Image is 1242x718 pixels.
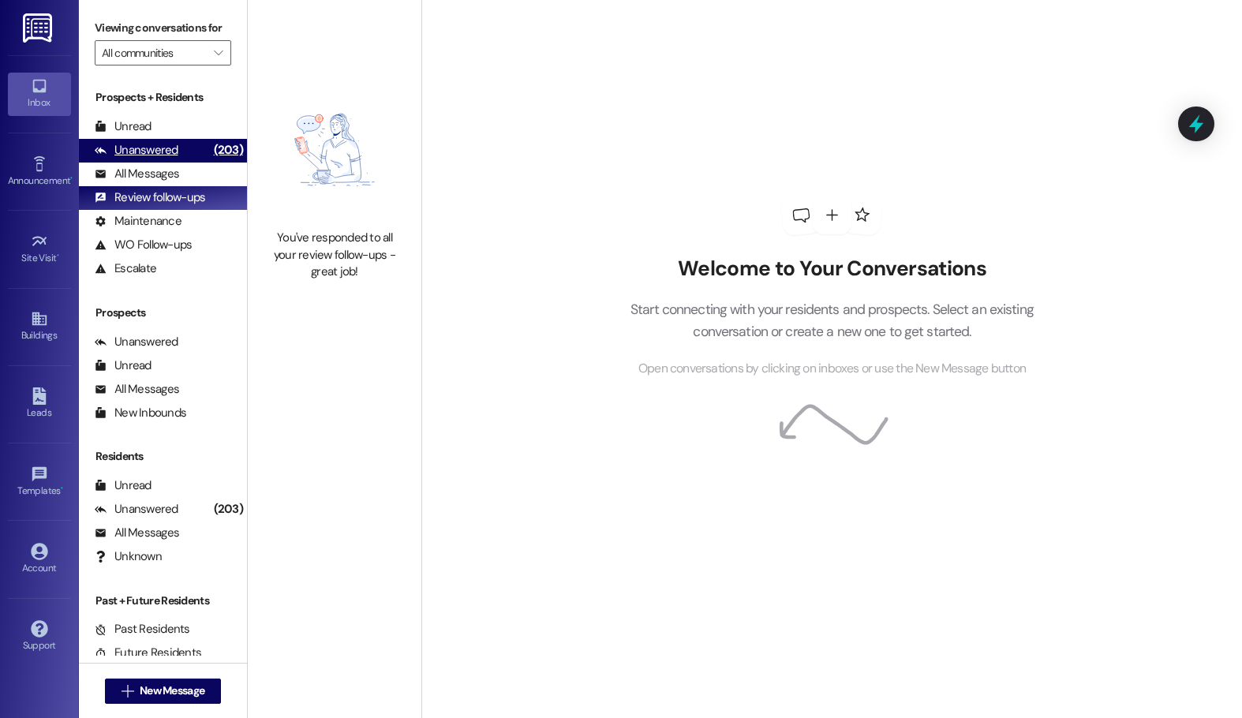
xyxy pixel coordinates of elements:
div: Maintenance [95,213,181,230]
div: Unanswered [95,334,178,350]
div: WO Follow-ups [95,237,192,253]
a: Buildings [8,305,71,348]
div: Unanswered [95,142,178,159]
a: Templates • [8,461,71,503]
div: Unanswered [95,501,178,518]
a: Site Visit • [8,228,71,271]
div: Prospects [79,305,247,321]
div: Escalate [95,260,156,277]
div: All Messages [95,381,179,398]
i:  [122,685,133,697]
i:  [214,47,223,59]
div: Residents [79,448,247,465]
h2: Welcome to Your Conversations [606,256,1057,282]
span: • [57,250,59,261]
div: Future Residents [95,645,201,661]
div: Review follow-ups [95,189,205,206]
span: Open conversations by clicking on inboxes or use the New Message button [638,359,1026,379]
label: Viewing conversations for [95,16,231,40]
div: Unread [95,357,152,374]
div: New Inbounds [95,405,186,421]
div: (203) [210,497,247,522]
div: All Messages [95,166,179,182]
div: Past + Future Residents [79,593,247,609]
img: ResiDesk Logo [23,13,55,43]
img: empty-state [265,78,404,222]
div: (203) [210,138,247,163]
input: All communities [102,40,206,65]
button: New Message [105,679,222,704]
div: Unread [95,477,152,494]
span: New Message [140,682,204,699]
div: Unknown [95,548,162,565]
span: • [70,173,73,184]
a: Account [8,538,71,581]
a: Support [8,615,71,658]
div: Unread [95,118,152,135]
a: Inbox [8,73,71,115]
div: You've responded to all your review follow-ups - great job! [265,230,404,280]
span: • [61,483,63,494]
div: Past Residents [95,621,190,638]
a: Leads [8,383,71,425]
div: Prospects + Residents [79,89,247,106]
p: Start connecting with your residents and prospects. Select an existing conversation or create a n... [606,298,1057,343]
div: All Messages [95,525,179,541]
